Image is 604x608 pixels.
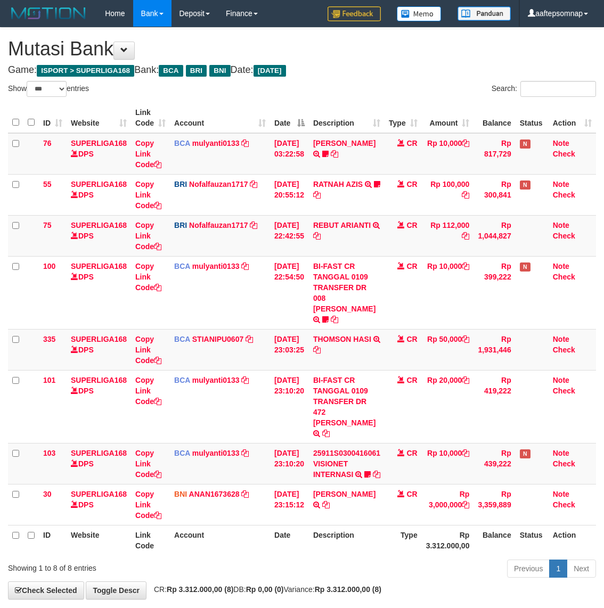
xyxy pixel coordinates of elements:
[516,103,549,133] th: Status
[135,449,161,479] a: Copy Link Code
[174,490,187,498] span: BNI
[567,560,596,578] a: Next
[553,232,575,240] a: Check
[422,329,474,370] td: Rp 50,000
[474,329,515,370] td: Rp 1,931,446
[313,346,321,354] a: Copy THOMSON HASI to clipboard
[241,490,249,498] a: Copy ANAN1673628 to clipboard
[189,180,248,188] a: Nofalfauzan1717
[209,65,230,77] span: BNI
[43,221,52,229] span: 75
[474,370,515,443] td: Rp 419,222
[406,180,417,188] span: CR
[27,81,67,97] select: Showentries
[67,329,131,370] td: DPS
[520,449,530,458] span: Has Note
[270,256,309,329] td: [DATE] 22:54:50
[462,335,469,343] a: Copy Rp 50,000 to clipboard
[553,150,575,158] a: Check
[43,449,55,457] span: 103
[67,174,131,215] td: DPS
[67,215,131,256] td: DPS
[246,585,284,594] strong: Rp 0,00 (0)
[553,191,575,199] a: Check
[71,180,127,188] a: SUPERLIGA168
[474,103,515,133] th: Balance
[422,103,474,133] th: Amount: activate to sort column ascending
[135,376,161,406] a: Copy Link Code
[270,443,309,484] td: [DATE] 23:10:20
[520,262,530,272] span: Has Note
[192,335,243,343] a: STIANIPU0607
[241,139,249,147] a: Copy mulyanti0133 to clipboard
[71,490,127,498] a: SUPERLIGA168
[8,38,596,60] h1: Mutasi Bank
[43,262,55,270] span: 100
[385,103,422,133] th: Type: activate to sort column ascending
[186,65,207,77] span: BRI
[397,6,442,21] img: Button%20Memo.svg
[71,376,127,384] a: SUPERLIGA168
[328,6,381,21] img: Feedback.jpg
[67,525,131,555] th: Website
[553,490,569,498] a: Note
[159,65,183,77] span: BCA
[462,232,469,240] a: Copy Rp 112,000 to clipboard
[174,262,190,270] span: BCA
[67,484,131,525] td: DPS
[246,335,253,343] a: Copy STIANIPU0607 to clipboard
[553,346,575,354] a: Check
[174,221,187,229] span: BRI
[313,221,371,229] a: REBUT ARIANTI
[462,376,469,384] a: Copy Rp 20,000 to clipboard
[67,256,131,329] td: DPS
[170,103,270,133] th: Account: activate to sort column ascending
[241,376,249,384] a: Copy mulyanti0133 to clipboard
[474,256,515,329] td: Rp 399,222
[313,232,321,240] a: Copy REBUT ARIANTI to clipboard
[254,65,286,77] span: [DATE]
[507,560,550,578] a: Previous
[422,370,474,443] td: Rp 20,000
[313,262,376,313] a: BI-FAST CR TANGGAL 0109 TRANSFER DR 008 [PERSON_NAME]
[553,139,569,147] a: Note
[135,262,161,292] a: Copy Link Code
[553,180,569,188] a: Note
[313,180,363,188] a: RATNAH AZIS
[174,449,190,457] span: BCA
[71,449,127,457] a: SUPERLIGA168
[189,221,248,229] a: Nofalfauzan1717
[67,133,131,175] td: DPS
[189,490,240,498] a: ANAN1673628
[553,449,569,457] a: Note
[313,490,376,498] a: [PERSON_NAME]
[549,560,567,578] a: 1
[322,500,330,509] a: Copy SUMALI YAJI to clipboard
[39,103,67,133] th: ID: activate to sort column ascending
[313,139,376,147] a: [PERSON_NAME]
[492,81,596,97] label: Search:
[520,139,530,149] span: Has Note
[192,376,240,384] a: mulyanti0133
[462,191,469,199] a: Copy Rp 100,000 to clipboard
[315,585,381,594] strong: Rp 3.312.000,00 (8)
[37,65,134,77] span: ISPORT > SUPERLIGA168
[313,191,321,199] a: Copy RATNAH AZIS to clipboard
[474,443,515,484] td: Rp 439,222
[250,221,257,229] a: Copy Nofalfauzan1717 to clipboard
[135,180,161,210] a: Copy Link Code
[406,221,417,229] span: CR
[313,449,380,479] a: 25911S0300416061 VISIONET INTERNASI
[462,449,469,457] a: Copy Rp 10,000 to clipboard
[385,525,422,555] th: Type
[553,387,575,395] a: Check
[270,133,309,175] td: [DATE] 03:22:58
[8,65,596,76] h4: Game: Bank: Date:
[135,490,161,520] a: Copy Link Code
[520,81,596,97] input: Search:
[135,221,161,251] a: Copy Link Code
[422,484,474,525] td: Rp 3,000,000
[553,335,569,343] a: Note
[43,376,55,384] span: 101
[174,335,190,343] span: BCA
